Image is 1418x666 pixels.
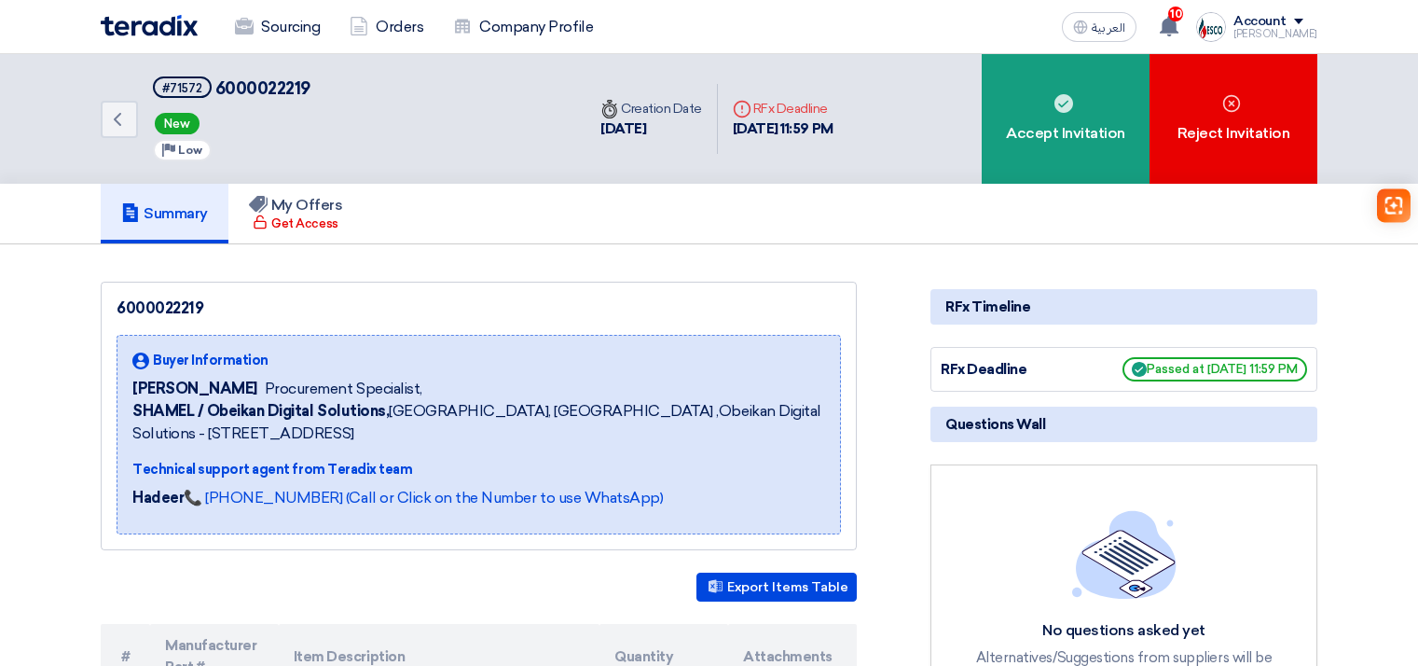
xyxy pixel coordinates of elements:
[132,402,389,420] b: SHAMEL / Obeikan Digital Solutions,
[600,99,702,118] div: Creation Date
[966,621,1283,641] div: No questions asked yet
[945,414,1045,435] span: Questions Wall
[1092,21,1125,35] span: العربية
[220,7,335,48] a: Sourcing
[930,289,1317,325] div: RFx Timeline
[1122,357,1307,382] span: Passed at [DATE] 11:59 PM
[228,184,364,243] a: My Offers Get Access
[600,118,702,140] div: [DATE]
[132,378,257,400] span: [PERSON_NAME]
[121,204,208,223] h5: Summary
[335,7,438,48] a: Orders
[982,54,1150,184] div: Accept Invitation
[215,78,310,99] span: 6000022219
[1233,14,1287,30] div: Account
[438,7,608,48] a: Company Profile
[153,351,268,370] span: Buyer Information
[1233,29,1317,39] div: [PERSON_NAME]
[1072,510,1177,598] img: empty_state_list.svg
[733,118,833,140] div: [DATE] 11:59 PM
[941,359,1081,381] div: RFx Deadline
[1062,12,1136,42] button: العربية
[1150,54,1317,184] div: Reject Invitation
[184,489,663,506] a: 📞 [PHONE_NUMBER] (Call or Click on the Number to use WhatsApp)
[1196,12,1226,42] img: Screenshot___1725307363992.png
[117,298,841,320] div: 6000022219
[132,460,825,479] div: Technical support agent from Teradix team
[153,76,310,100] h5: 6000022219
[265,378,422,400] span: Procurement Specialist,
[733,99,833,118] div: RFx Deadline
[101,184,228,243] a: Summary
[178,144,202,157] span: Low
[249,196,343,215] h5: My Offers
[101,15,198,36] img: Teradix logo
[696,573,857,602] button: Export Items Table
[1168,7,1183,21] span: 10
[132,400,825,445] span: [GEOGRAPHIC_DATA], [GEOGRAPHIC_DATA] ,Obeikan Digital Solutions - [STREET_ADDRESS]
[162,82,202,94] div: #71572
[253,215,337,233] div: Get Access
[155,113,200,134] span: New
[132,489,184,506] strong: Hadeer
